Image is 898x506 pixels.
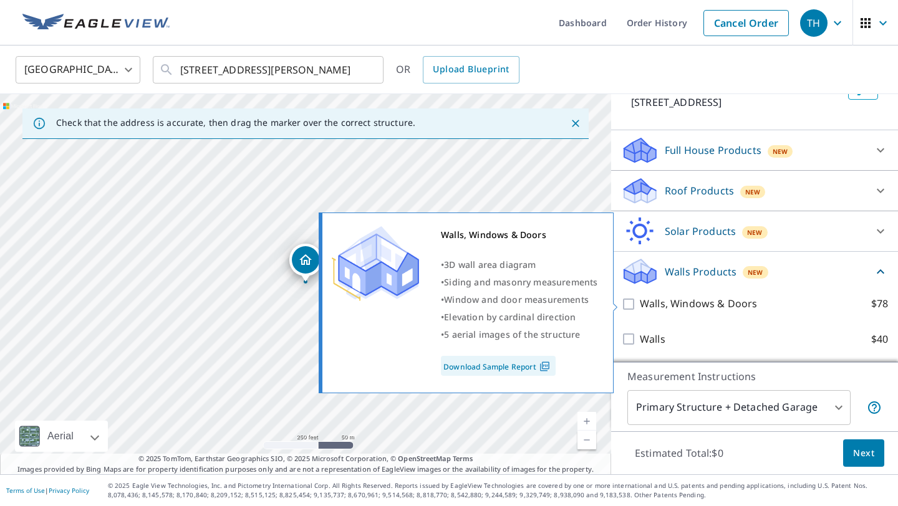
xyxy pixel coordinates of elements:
[444,276,597,288] span: Siding and masonry measurements
[423,56,519,84] a: Upload Blueprint
[56,117,415,128] p: Check that the address is accurate, then drag the marker over the correct structure.
[665,183,734,198] p: Roof Products
[665,224,736,239] p: Solar Products
[748,267,763,277] span: New
[621,176,888,206] div: Roof ProductsNew
[444,259,536,270] span: 3D wall area diagram
[627,369,882,384] p: Measurement Instructions
[536,361,553,372] img: Pdf Icon
[773,146,788,156] span: New
[6,487,89,494] p: |
[867,400,882,415] span: Your report will include the primary structure and a detached garage if one exists.
[665,264,736,279] p: Walls Products
[180,52,358,87] input: Search by address or latitude-longitude
[441,256,597,274] div: •
[853,446,874,461] span: Next
[871,332,888,347] p: $40
[396,56,519,84] div: OR
[745,187,761,197] span: New
[843,439,884,467] button: Next
[621,216,888,246] div: Solar ProductsNew
[441,308,597,326] div: •
[441,226,597,244] div: Walls, Windows & Doors
[703,10,789,36] a: Cancel Order
[441,326,597,343] div: •
[640,332,665,347] p: Walls
[44,421,77,452] div: Aerial
[567,115,584,131] button: Close
[747,227,763,237] span: New
[15,421,108,452] div: Aerial
[665,143,761,158] p: Full House Products
[441,356,556,376] a: Download Sample Report
[441,274,597,291] div: •
[49,486,89,495] a: Privacy Policy
[6,486,45,495] a: Terms of Use
[800,9,828,37] div: TH
[16,52,140,87] div: [GEOGRAPHIC_DATA]
[577,431,596,449] a: Current Level 17, Zoom Out
[631,95,843,110] p: [STREET_ADDRESS]
[289,244,322,282] div: Dropped pin, building 1, Residential property, 306 Inverness Dr Cary, IL 60013
[621,257,888,286] div: Walls ProductsNew
[398,454,450,463] a: OpenStreetMap
[22,14,170,32] img: EV Logo
[627,390,851,425] div: Primary Structure + Detached Garage
[625,439,733,467] p: Estimated Total: $0
[453,454,473,463] a: Terms
[138,454,473,464] span: © 2025 TomTom, Earthstar Geographics SIO, © 2025 Microsoft Corporation, ©
[577,412,596,431] a: Current Level 17, Zoom In
[640,296,757,312] p: Walls, Windows & Doors
[433,62,509,77] span: Upload Blueprint
[441,291,597,308] div: •
[444,328,580,340] span: 5 aerial images of the structure
[108,481,892,500] p: © 2025 Eagle View Technologies, Inc. and Pictometry International Corp. All Rights Reserved. Repo...
[444,311,576,323] span: Elevation by cardinal direction
[444,294,589,305] span: Window and door measurements
[621,135,888,165] div: Full House ProductsNew
[332,226,419,301] img: Premium
[871,296,888,312] p: $78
